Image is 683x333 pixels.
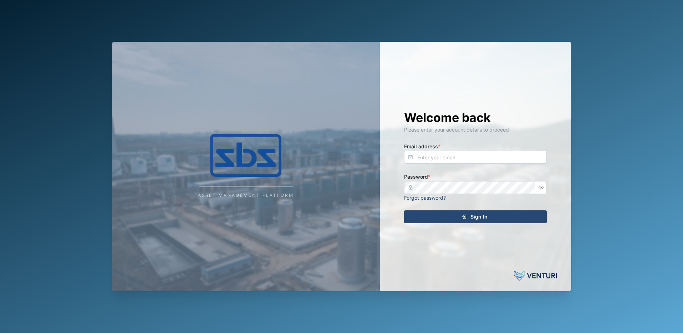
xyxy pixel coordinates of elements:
[404,143,440,150] label: Email address
[404,151,547,164] input: Enter your email
[470,211,488,223] span: Sign In
[404,173,430,181] label: Password
[174,134,317,177] img: Company Logo
[404,195,446,201] a: Forgot password?
[404,126,547,134] div: Please enter your account details to proceed
[198,192,294,199] div: Asset Management Platform
[404,110,547,125] h1: Welcome back
[514,268,557,283] img: Powered by: Venturi
[404,210,547,223] button: Sign In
